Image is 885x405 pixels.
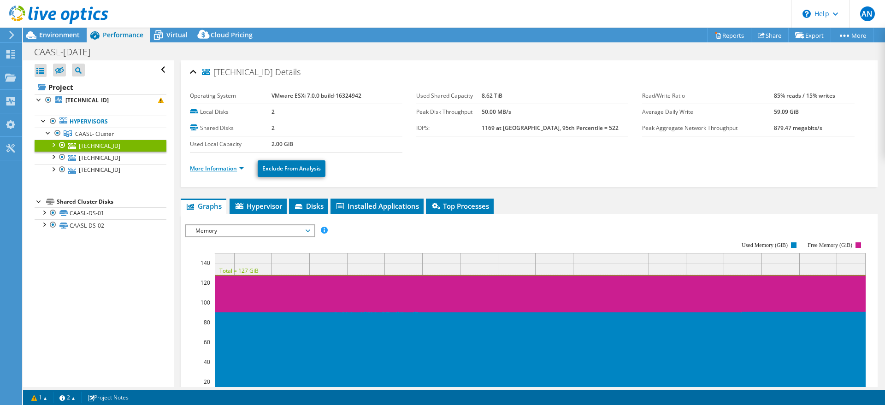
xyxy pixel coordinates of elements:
[774,124,822,132] b: 879.47 megabits/s
[39,30,80,39] span: Environment
[190,107,271,117] label: Local Disks
[201,259,210,267] text: 140
[204,378,210,386] text: 20
[190,164,244,172] a: More Information
[271,92,361,100] b: VMware ESXi 7.0.0 build-16324942
[431,201,489,211] span: Top Processes
[416,123,482,133] label: IOPS:
[202,68,273,77] span: [TECHNICAL_ID]
[271,140,293,148] b: 2.00 GiB
[201,299,210,306] text: 100
[271,108,275,116] b: 2
[53,392,82,403] a: 2
[335,201,419,211] span: Installed Applications
[185,201,222,211] span: Graphs
[190,123,271,133] label: Shared Disks
[166,30,188,39] span: Virtual
[35,152,166,164] a: [TECHNICAL_ID]
[642,91,774,100] label: Read/Write Ratio
[35,207,166,219] a: CAASL-DS-01
[482,124,619,132] b: 1169 at [GEOGRAPHIC_DATA], 95th Percentile = 522
[642,107,774,117] label: Average Daily Write
[219,267,259,275] text: Total = 127 GiB
[35,80,166,94] a: Project
[258,160,325,177] a: Exclude From Analysis
[35,219,166,231] a: CAASL-DS-02
[482,108,511,116] b: 50.00 MB/s
[190,140,271,149] label: Used Local Capacity
[211,30,253,39] span: Cloud Pricing
[416,91,482,100] label: Used Shared Capacity
[707,28,751,42] a: Reports
[482,92,502,100] b: 8.62 TiB
[201,279,210,287] text: 120
[204,358,210,366] text: 40
[788,28,831,42] a: Export
[35,128,166,140] a: CAASL- Cluster
[294,201,324,211] span: Disks
[81,392,135,403] a: Project Notes
[234,201,282,211] span: Hypervisor
[808,242,853,248] text: Free Memory (GiB)
[860,6,875,21] span: AN
[30,47,105,57] h1: CAASL-[DATE]
[416,107,482,117] label: Peak Disk Throughput
[204,318,210,326] text: 80
[275,66,301,77] span: Details
[742,242,788,248] text: Used Memory (GiB)
[35,94,166,106] a: [TECHNICAL_ID]
[65,96,109,104] b: [TECHNICAL_ID]
[35,116,166,128] a: Hypervisors
[190,91,271,100] label: Operating System
[103,30,143,39] span: Performance
[774,92,835,100] b: 85% reads / 15% writes
[751,28,789,42] a: Share
[75,130,114,138] span: CAASL- Cluster
[204,338,210,346] text: 60
[831,28,873,42] a: More
[271,124,275,132] b: 2
[802,10,811,18] svg: \n
[774,108,799,116] b: 59.09 GiB
[35,140,166,152] a: [TECHNICAL_ID]
[191,225,309,236] span: Memory
[57,196,166,207] div: Shared Cluster Disks
[25,392,53,403] a: 1
[35,164,166,176] a: [TECHNICAL_ID]
[642,123,774,133] label: Peak Aggregate Network Throughput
